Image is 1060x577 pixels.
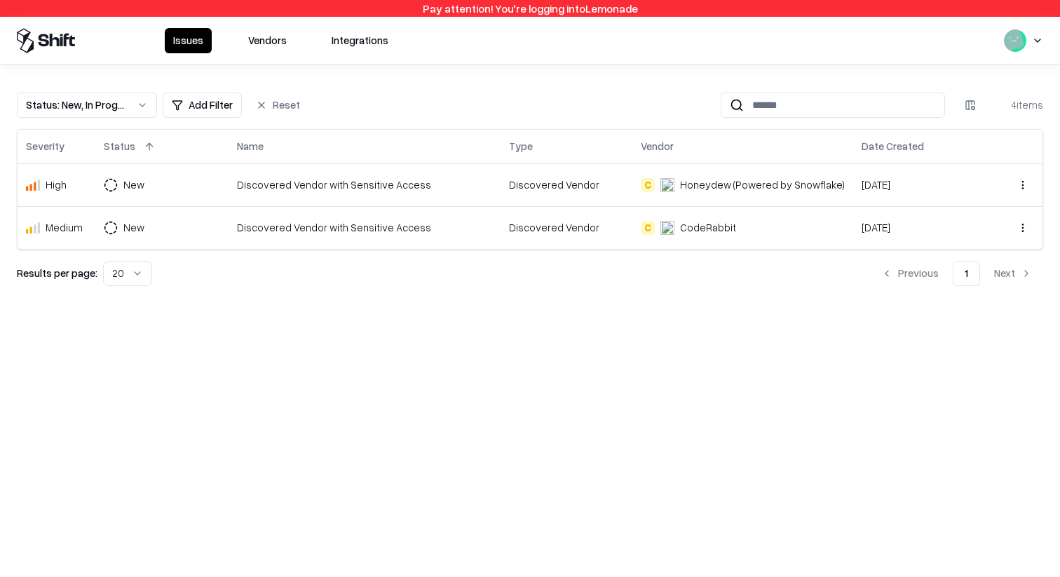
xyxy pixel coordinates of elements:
button: Integrations [323,28,397,53]
div: Honeydew (Powered by Snowflake) [680,177,845,192]
div: Medium [46,220,83,235]
div: Vendor [641,139,674,154]
div: Discovered Vendor [509,177,624,192]
div: Status : New, In Progress [26,97,125,112]
div: High [46,177,67,192]
div: Type [509,139,533,154]
div: Discovered Vendor with Sensitive Access [237,220,492,235]
div: Discovered Vendor with Sensitive Access [237,177,492,192]
div: CodeRabbit [680,220,736,235]
div: Discovered Vendor [509,220,624,235]
button: Add Filter [163,93,242,118]
div: New [123,177,144,192]
button: New [104,215,170,240]
div: [DATE] [862,220,980,235]
button: Reset [247,93,308,118]
button: 1 [953,261,980,286]
button: New [104,172,170,198]
div: Status [104,139,135,154]
div: Severity [26,139,64,154]
nav: pagination [870,261,1043,286]
button: Vendors [240,28,295,53]
p: Results per page: [17,266,97,280]
div: New [123,220,144,235]
img: Honeydew (Powered by Snowflake) [660,178,674,192]
div: C [641,221,655,235]
button: Issues [165,28,212,53]
div: 4 items [987,97,1043,112]
div: C [641,178,655,192]
div: Date Created [862,139,924,154]
div: Name [237,139,264,154]
div: [DATE] [862,177,980,192]
img: CodeRabbit [660,221,674,235]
